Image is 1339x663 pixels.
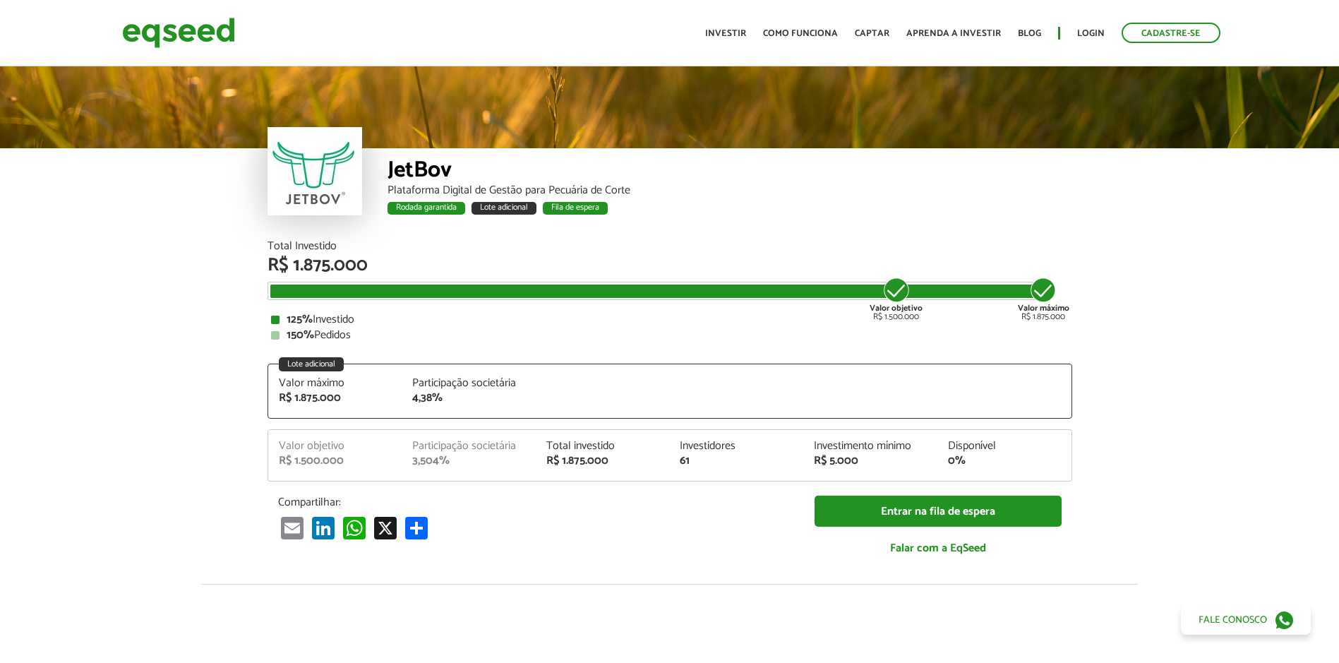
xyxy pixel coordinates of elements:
div: R$ 1.500.000 [870,276,923,321]
div: Investidores [680,441,793,452]
div: Disponível [948,441,1061,452]
a: Email [278,516,306,539]
img: EqSeed [122,14,235,52]
a: WhatsApp [340,516,368,539]
a: Fale conosco [1181,605,1311,635]
div: R$ 1.875.000 [1018,276,1069,321]
a: Login [1077,29,1105,38]
div: Participação societária [412,441,525,452]
div: R$ 1.875.000 [268,256,1072,275]
div: R$ 1.875.000 [546,455,659,467]
a: Investir [705,29,746,38]
a: Entrar na fila de espera [815,496,1062,527]
a: Aprenda a investir [906,29,1001,38]
div: 0% [948,455,1061,467]
div: Lote adicional [279,357,344,371]
div: Total Investido [268,241,1072,252]
div: Fila de espera [543,202,608,215]
div: R$ 5.000 [814,455,927,467]
div: Investimento mínimo [814,441,927,452]
div: Lote adicional [472,202,536,215]
strong: 150% [287,325,314,345]
div: R$ 1.500.000 [279,455,392,467]
a: X [371,516,400,539]
div: Valor objetivo [279,441,392,452]
div: Valor máximo [279,378,392,389]
div: Pedidos [271,330,1069,341]
a: Falar com a EqSeed [815,534,1062,563]
div: JetBov [388,159,1072,185]
p: Compartilhar: [278,496,793,509]
div: Participação societária [412,378,525,389]
div: Investido [271,314,1069,325]
div: 3,504% [412,455,525,467]
a: Compartilhar [402,516,431,539]
strong: Valor objetivo [870,301,923,315]
div: R$ 1.875.000 [279,393,392,404]
a: Blog [1018,29,1041,38]
a: Cadastre-se [1122,23,1220,43]
div: Rodada garantida [388,202,465,215]
strong: 125% [287,310,313,329]
div: 4,38% [412,393,525,404]
a: LinkedIn [309,516,337,539]
a: Como funciona [763,29,838,38]
div: Total investido [546,441,659,452]
div: 61 [680,455,793,467]
strong: Valor máximo [1018,301,1069,315]
a: Captar [855,29,889,38]
div: Plataforma Digital de Gestão para Pecuária de Corte [388,185,1072,196]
